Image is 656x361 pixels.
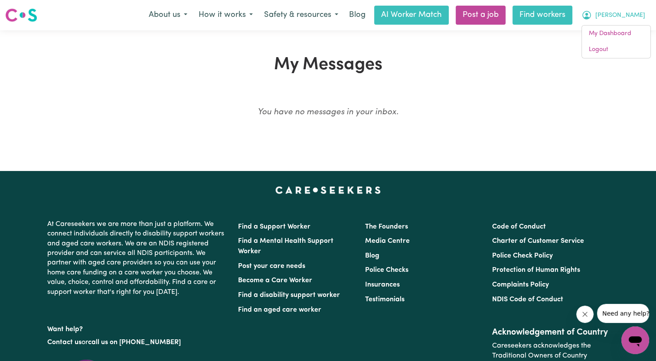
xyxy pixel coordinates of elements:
a: NDIS Code of Conduct [492,296,563,303]
a: Find an aged care worker [238,306,321,313]
a: Protection of Human Rights [492,267,580,274]
p: At Careseekers we are more than just a platform. We connect individuals directly to disability su... [47,216,228,300]
h2: Acknowledgement of Country [492,327,609,338]
a: Code of Conduct [492,223,546,230]
a: Find a disability support worker [238,292,340,299]
a: Media Centre [365,238,410,245]
em: You have no messages in your inbox. [258,108,398,116]
a: Charter of Customer Service [492,238,584,245]
a: Post your care needs [238,263,305,270]
a: Police Check Policy [492,252,553,259]
iframe: Button to launch messaging window [621,326,649,354]
p: or [47,334,228,351]
span: Need any help? [5,6,52,13]
button: About us [143,6,193,24]
a: call us on [PHONE_NUMBER] [88,339,181,346]
div: My Account [581,25,651,58]
a: Insurances [365,281,400,288]
iframe: Message from company [597,304,649,323]
a: Complaints Policy [492,281,549,288]
a: Contact us [47,339,82,346]
p: Want help? [47,321,228,334]
a: Find a Mental Health Support Worker [238,238,333,255]
a: Find workers [512,6,572,25]
a: Post a job [456,6,506,25]
a: AI Worker Match [374,6,449,25]
a: Police Checks [365,267,408,274]
a: Find a Support Worker [238,223,310,230]
h1: My Messages [114,55,542,75]
a: Blog [365,252,379,259]
a: Testimonials [365,296,405,303]
span: [PERSON_NAME] [595,11,645,20]
a: Careseekers logo [5,5,37,25]
button: Safety & resources [258,6,344,24]
a: Logout [582,42,650,58]
button: How it works [193,6,258,24]
a: My Dashboard [582,26,650,42]
a: The Founders [365,223,408,230]
iframe: Close message [576,306,594,323]
a: Blog [344,6,371,25]
a: Become a Care Worker [238,277,312,284]
img: Careseekers logo [5,7,37,23]
a: Careseekers home page [275,187,381,193]
button: My Account [576,6,651,24]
